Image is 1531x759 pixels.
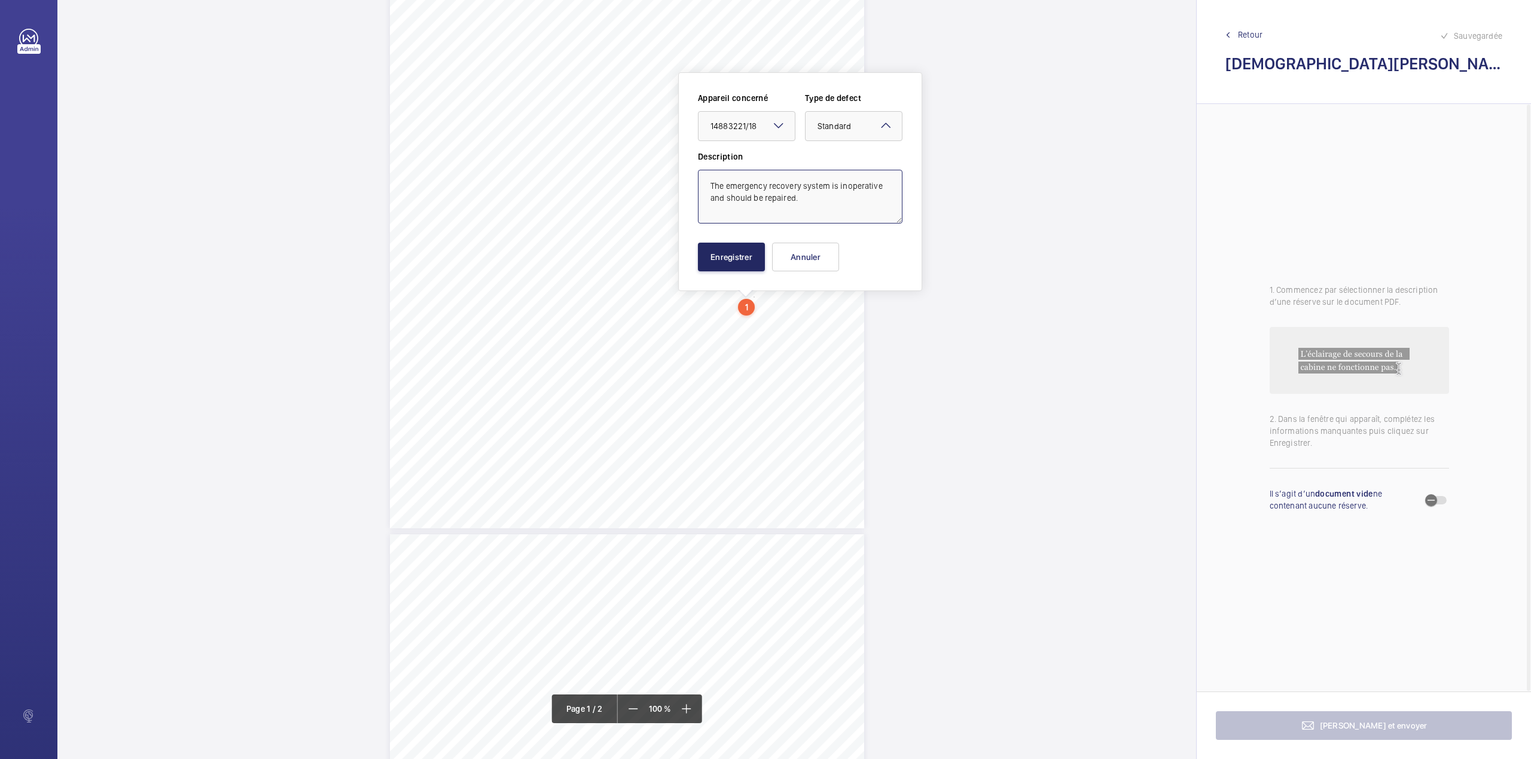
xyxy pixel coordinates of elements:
[772,243,839,271] button: Annuler
[1315,489,1373,498] strong: document vide
[818,121,851,131] span: Standard
[1270,488,1419,512] p: Il s’agit d’un ne contenant aucune réserve.
[644,705,676,713] span: 100 %
[391,536,400,543] span: 2/2
[1270,284,1449,308] p: 1. Commencez par sélectionner la description d’une réserve sur le document PDF.
[698,151,902,163] label: Description
[1439,29,1502,43] div: Sauvegardée
[552,694,618,723] div: Page 1 / 2
[1238,29,1262,41] span: Retour
[1320,721,1428,730] span: [PERSON_NAME] et envoyer
[1270,327,1449,394] img: audit-report-lines-placeholder.png
[1216,711,1512,740] button: [PERSON_NAME] et envoyer
[1270,413,1449,449] p: 2. Dans la fenêtre qui apparaît, complétez les informations manquantes puis cliquez sur Enregistrer.
[1225,29,1502,41] a: Retour
[390,547,760,553] span: Zurich Management Services Limited. Registered in [GEOGRAPHIC_DATA] and [GEOGRAPHIC_DATA] No. 274...
[698,92,795,104] label: Appareil concerné
[1225,53,1502,75] h2: St Peter Church LOLER (1).pdf
[805,92,902,104] label: Type de defect
[710,121,757,131] span: 14883221/18
[698,243,765,271] button: Enregistrer
[429,546,536,553] span: Routine Lifting Rep. No. 14883221/18
[390,546,458,553] span: [URL][DOMAIN_NAME]
[738,299,755,316] div: 1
